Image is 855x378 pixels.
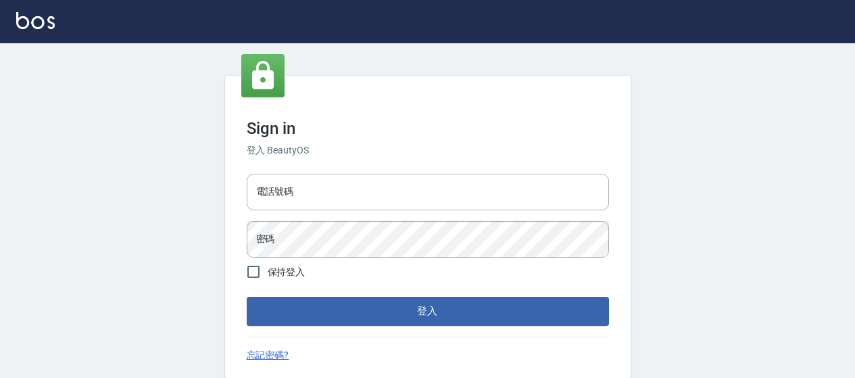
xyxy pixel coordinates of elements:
[247,143,609,158] h6: 登入 BeautyOS
[247,297,609,325] button: 登入
[268,265,306,279] span: 保持登入
[247,119,609,138] h3: Sign in
[247,348,289,362] a: 忘記密碼?
[16,12,55,29] img: Logo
